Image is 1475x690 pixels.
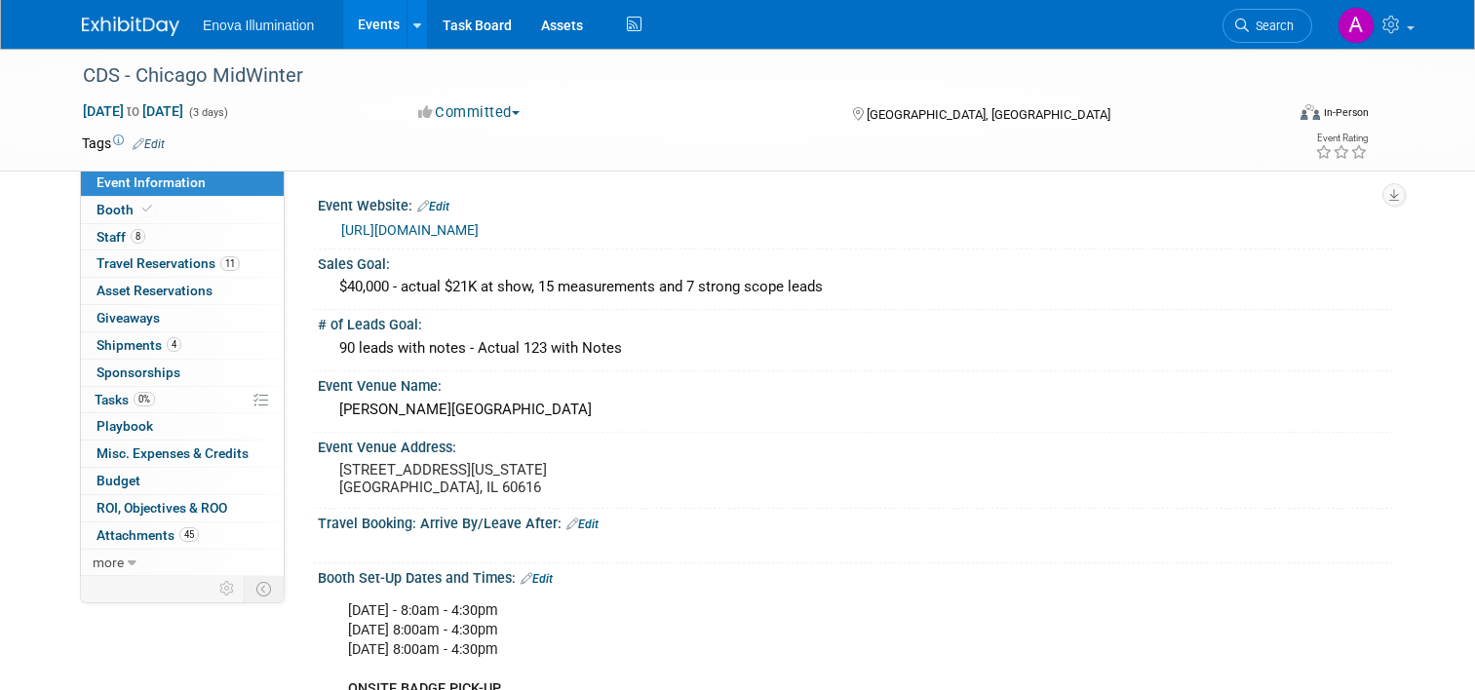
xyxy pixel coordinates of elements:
a: ROI, Objectives & ROO [81,495,284,521]
a: Sponsorships [81,360,284,386]
span: Staff [97,229,145,245]
img: Andrea Miller [1338,7,1375,44]
span: to [124,103,142,119]
span: Giveaways [97,310,160,326]
img: ExhibitDay [82,17,179,36]
span: 0% [134,392,155,406]
span: more [93,555,124,570]
div: 90 leads with notes - Actual 123 with Notes [332,333,1378,364]
div: Event Venue Name: [318,371,1393,396]
td: Toggle Event Tabs [245,576,285,601]
a: Edit [566,517,599,531]
span: Budget [97,473,140,488]
a: Budget [81,468,284,494]
div: Event Venue Address: [318,433,1393,457]
span: 11 [220,256,240,271]
a: Tasks0% [81,387,284,413]
span: [GEOGRAPHIC_DATA], [GEOGRAPHIC_DATA] [867,107,1110,122]
img: Format-Inperson.png [1300,104,1320,120]
pre: [STREET_ADDRESS][US_STATE] [GEOGRAPHIC_DATA], IL 60616 [339,461,745,496]
span: Event Information [97,174,206,190]
a: Edit [417,200,449,213]
span: Shipments [97,337,181,353]
span: Search [1249,19,1294,33]
span: 4 [167,337,181,352]
span: Misc. Expenses & Credits [97,445,249,461]
a: Edit [521,572,553,586]
span: (3 days) [187,106,228,119]
a: Giveaways [81,305,284,331]
a: Misc. Expenses & Credits [81,441,284,467]
div: # of Leads Goal: [318,310,1393,334]
a: Asset Reservations [81,278,284,304]
span: [DATE] [DATE] [82,102,184,120]
span: 45 [179,527,199,542]
span: Sponsorships [97,364,180,380]
div: Event Format [1179,101,1369,131]
a: [URL][DOMAIN_NAME] [341,222,479,238]
span: ROI, Objectives & ROO [97,500,227,516]
td: Tags [82,134,165,153]
a: Shipments4 [81,332,284,359]
span: Enova Illumination [203,18,314,33]
a: Event Information [81,170,284,196]
td: Personalize Event Tab Strip [211,576,245,601]
span: Playbook [97,418,153,434]
button: Committed [411,102,527,123]
a: Booth [81,197,284,223]
a: Staff8 [81,224,284,250]
span: Tasks [95,392,155,407]
i: Booth reservation complete [142,204,152,214]
span: Booth [97,202,156,217]
div: Event Website: [318,191,1393,216]
span: Attachments [97,527,199,543]
div: Travel Booking: Arrive By/Leave After: [318,509,1393,534]
a: Travel Reservations11 [81,250,284,277]
div: Sales Goal: [318,249,1393,274]
a: Search [1223,9,1312,43]
a: Playbook [81,413,284,440]
a: Attachments45 [81,522,284,549]
div: [PERSON_NAME][GEOGRAPHIC_DATA] [332,395,1378,425]
span: Asset Reservations [97,283,213,298]
span: 8 [131,229,145,244]
div: In-Person [1323,105,1369,120]
div: CDS - Chicago MidWinter [76,58,1260,94]
span: Travel Reservations [97,255,240,271]
div: $40,000 - actual $21K at show, 15 measurements and 7 strong scope leads [332,272,1378,302]
a: Edit [133,137,165,151]
div: Event Rating [1315,134,1368,143]
div: Booth Set-Up Dates and Times: [318,563,1393,589]
a: more [81,550,284,576]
